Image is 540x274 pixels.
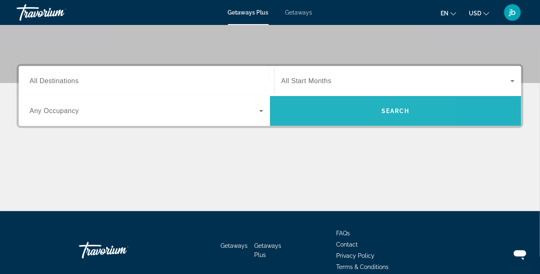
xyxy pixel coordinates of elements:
span: All Start Months [281,77,332,84]
button: Change currency [469,7,489,19]
a: Privacy Policy [336,252,374,259]
a: Travorium [17,2,100,23]
span: All Destinations [30,77,79,84]
a: FAQs [336,230,350,237]
span: Any Occupancy [30,107,79,114]
iframe: Button to launch messaging window [507,241,533,267]
a: Getaways [285,9,312,16]
a: Getaways Plus [255,242,282,258]
a: Terms & Conditions [336,264,389,270]
button: Search [270,96,521,126]
div: Search widget [19,66,521,126]
a: Contact [336,241,358,248]
span: en [441,10,448,17]
span: jb [510,8,516,17]
a: Getaways [221,242,248,249]
button: User Menu [502,4,523,21]
span: Search [381,108,410,114]
a: Travorium [79,238,162,263]
a: Getaways Plus [228,9,269,16]
button: Change language [441,7,456,19]
span: USD [469,10,481,17]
